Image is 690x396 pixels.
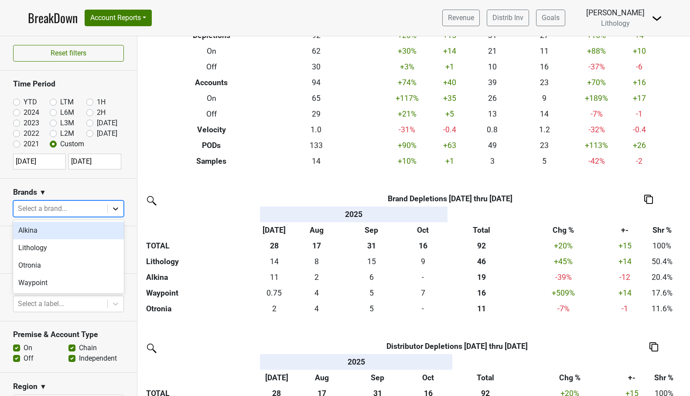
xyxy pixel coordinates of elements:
label: [DATE] [97,128,117,139]
th: Distributor Depletions [DATE] thru [DATE] [293,338,622,354]
div: Lithology [13,239,124,257]
td: 0 [398,301,447,317]
td: +26 [623,138,656,153]
th: &nbsp;: activate to sort column ascending [515,207,611,222]
td: +70 % [570,75,623,91]
td: 23 [519,138,571,153]
td: +189 % [570,91,623,107]
td: -32 % [570,122,623,138]
th: Brand Depletions [DATE] thru [DATE] [289,191,611,207]
label: Independent [79,353,117,364]
th: On [172,44,252,59]
th: +- [611,222,638,238]
td: 6.083 [345,269,399,285]
td: 0 [398,269,447,285]
td: 11 [260,269,289,285]
td: +5 [433,106,466,122]
div: 5 [347,287,396,299]
span: +15 [618,241,632,250]
div: 4 [291,303,342,314]
a: BreakDown [28,9,78,27]
th: Aug: activate to sort column ascending [293,370,352,386]
label: 2024 [24,107,39,118]
td: 5 [345,285,399,301]
input: YYYY-MM-DD [13,154,66,169]
img: Copy to clipboard [644,195,653,204]
h3: Region [13,382,38,391]
td: 7 [398,285,447,301]
div: 14 [262,256,287,267]
td: +35 [433,91,466,107]
h3: Time Period [13,79,124,89]
div: 19 [450,272,513,283]
label: L6M [60,107,74,118]
th: Jul: activate to sort column ascending [260,370,293,386]
th: TOTAL [144,238,260,254]
div: Waypoint [13,274,124,292]
input: YYYY-MM-DD [68,154,121,169]
th: &nbsp;: activate to sort column ascending [452,354,518,370]
div: 2 [291,272,342,283]
th: 17 [289,238,345,254]
label: [DATE] [97,118,117,128]
span: ▼ [39,187,46,198]
td: -2 [623,153,656,169]
td: +16 [623,75,656,91]
td: +88 % [570,44,623,59]
div: - [400,303,445,314]
label: Chain [79,343,97,353]
th: Oct: activate to sort column ascending [404,370,452,386]
td: 10 [466,59,519,75]
td: 0.8 [466,122,519,138]
th: Off [172,59,252,75]
td: -0.4 [623,122,656,138]
td: 11 [519,44,571,59]
th: 16 [398,238,447,254]
td: +10 % [381,153,434,169]
th: Sep: activate to sort column ascending [351,370,404,386]
td: -39 % [515,269,611,285]
td: -42 % [570,153,623,169]
td: 16 [519,59,571,75]
td: 14 [519,106,571,122]
th: Aug: activate to sort column ascending [289,222,345,238]
th: Otronia [144,301,260,317]
th: &nbsp;: activate to sort column ascending [144,207,260,222]
label: Off [24,353,34,364]
label: L3M [60,118,74,128]
th: Lithology [144,254,260,269]
td: 5 [519,153,571,169]
label: 2H [97,107,106,118]
td: 15.497 [345,254,399,269]
td: 39 [466,75,519,91]
td: +117 % [381,91,434,107]
th: Jul: activate to sort column ascending [260,222,289,238]
th: Off [172,106,252,122]
td: +40 [433,75,466,91]
td: 14 [251,153,381,169]
td: 1.75 [289,269,345,285]
button: Reset filters [13,45,124,62]
th: Alkina [144,269,260,285]
td: +113 % [570,138,623,153]
label: 2022 [24,128,39,139]
label: L2M [60,128,74,139]
td: -37 % [570,59,623,75]
th: 2025 [260,207,448,222]
div: +14 [614,256,636,267]
td: 0.75 [260,285,289,301]
div: 4 [291,287,342,299]
th: &nbsp;: activate to sort column ascending [622,354,642,370]
div: 15 [347,256,396,267]
th: 2025 [260,354,452,370]
td: +3 % [381,59,434,75]
div: 5 [347,303,396,314]
td: 30 [251,59,381,75]
td: 49 [466,138,519,153]
th: PODs [172,138,252,153]
th: 92 [447,238,515,254]
img: filter [144,193,158,207]
td: +30 % [381,44,434,59]
div: 11 [450,303,513,314]
td: +17 [623,91,656,107]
